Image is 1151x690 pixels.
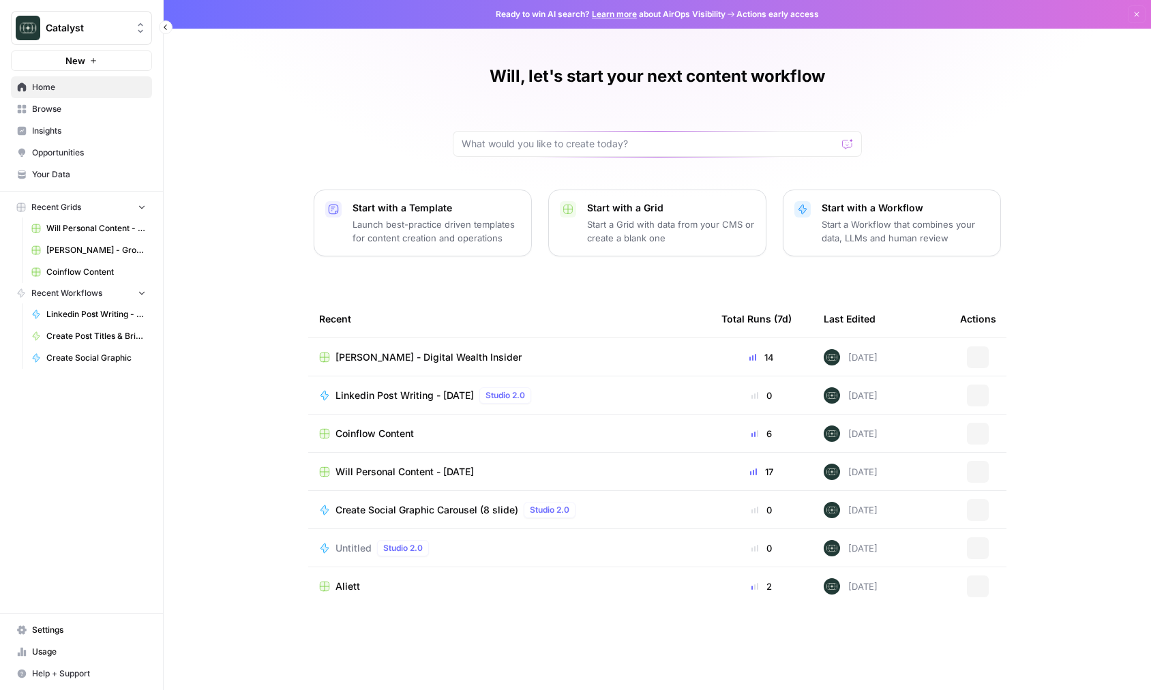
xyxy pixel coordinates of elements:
span: Actions early access [736,8,819,20]
a: Your Data [11,164,152,185]
button: Recent Grids [11,197,152,217]
img: lkqc6w5wqsmhugm7jkiokl0d6w4g [824,349,840,365]
button: Start with a GridStart a Grid with data from your CMS or create a blank one [548,190,766,256]
span: Home [32,81,146,93]
span: Create Social Graphic [46,352,146,364]
p: Start a Grid with data from your CMS or create a blank one [587,217,755,245]
a: Learn more [592,9,637,19]
div: 2 [721,580,802,593]
a: Settings [11,619,152,641]
span: Opportunities [32,147,146,159]
a: Linkedin Post Writing - [DATE] [25,303,152,325]
span: Browse [32,103,146,115]
a: Usage [11,641,152,663]
div: 0 [721,541,802,555]
span: Ready to win AI search? about AirOps Visibility [496,8,726,20]
span: New [65,54,85,67]
span: Will Personal Content - [DATE] [46,222,146,235]
img: lkqc6w5wqsmhugm7jkiokl0d6w4g [824,540,840,556]
span: Your Data [32,168,146,181]
img: lkqc6w5wqsmhugm7jkiokl0d6w4g [824,464,840,480]
div: 14 [721,350,802,364]
img: lkqc6w5wqsmhugm7jkiokl0d6w4g [824,425,840,442]
div: [DATE] [824,502,878,518]
span: Linkedin Post Writing - [DATE] [46,308,146,320]
a: Linkedin Post Writing - [DATE]Studio 2.0 [319,387,700,404]
div: [DATE] [824,578,878,595]
p: Start with a Grid [587,201,755,215]
img: lkqc6w5wqsmhugm7jkiokl0d6w4g [824,502,840,518]
h1: Will, let's start your next content workflow [490,65,825,87]
div: [DATE] [824,464,878,480]
span: Settings [32,624,146,636]
div: [DATE] [824,540,878,556]
a: Browse [11,98,152,120]
div: Recent [319,300,700,337]
div: Last Edited [824,300,876,337]
a: Will Personal Content - [DATE] [25,217,152,239]
div: [DATE] [824,425,878,442]
div: [DATE] [824,349,878,365]
span: Studio 2.0 [383,542,423,554]
a: Home [11,76,152,98]
img: Catalyst Logo [16,16,40,40]
a: Opportunities [11,142,152,164]
span: Studio 2.0 [530,504,569,516]
button: New [11,50,152,71]
span: Coinflow Content [335,427,414,440]
a: Create Social Graphic [25,347,152,369]
div: Total Runs (7d) [721,300,792,337]
span: [PERSON_NAME] - Digital Wealth Insider [335,350,522,364]
a: Aliett [319,580,700,593]
span: Recent Grids [31,201,81,213]
div: Actions [960,300,996,337]
span: Linkedin Post Writing - [DATE] [335,389,474,402]
input: What would you like to create today? [462,137,837,151]
a: Coinflow Content [319,427,700,440]
div: 6 [721,427,802,440]
span: Help + Support [32,667,146,680]
a: Coinflow Content [25,261,152,283]
button: Workspace: Catalyst [11,11,152,45]
p: Launch best-practice driven templates for content creation and operations [353,217,520,245]
span: [PERSON_NAME] - Ground Content - [DATE] [46,244,146,256]
button: Start with a TemplateLaunch best-practice driven templates for content creation and operations [314,190,532,256]
div: 0 [721,503,802,517]
span: Create Post Titles & Briefs - From Interview [46,330,146,342]
span: Will Personal Content - [DATE] [335,465,474,479]
span: Aliett [335,580,360,593]
span: Usage [32,646,146,658]
span: Recent Workflows [31,287,102,299]
a: UntitledStudio 2.0 [319,540,700,556]
a: Create Social Graphic Carousel (8 slide)Studio 2.0 [319,502,700,518]
div: [DATE] [824,387,878,404]
a: Will Personal Content - [DATE] [319,465,700,479]
span: Insights [32,125,146,137]
span: Coinflow Content [46,266,146,278]
div: 0 [721,389,802,402]
span: Studio 2.0 [485,389,525,402]
a: Create Post Titles & Briefs - From Interview [25,325,152,347]
button: Start with a WorkflowStart a Workflow that combines your data, LLMs and human review [783,190,1001,256]
span: Create Social Graphic Carousel (8 slide) [335,503,518,517]
a: [PERSON_NAME] - Ground Content - [DATE] [25,239,152,261]
button: Recent Workflows [11,283,152,303]
p: Start with a Template [353,201,520,215]
a: [PERSON_NAME] - Digital Wealth Insider [319,350,700,364]
span: Untitled [335,541,372,555]
button: Help + Support [11,663,152,685]
p: Start with a Workflow [822,201,989,215]
div: 17 [721,465,802,479]
img: lkqc6w5wqsmhugm7jkiokl0d6w4g [824,578,840,595]
span: Catalyst [46,21,128,35]
p: Start a Workflow that combines your data, LLMs and human review [822,217,989,245]
img: lkqc6w5wqsmhugm7jkiokl0d6w4g [824,387,840,404]
a: Insights [11,120,152,142]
